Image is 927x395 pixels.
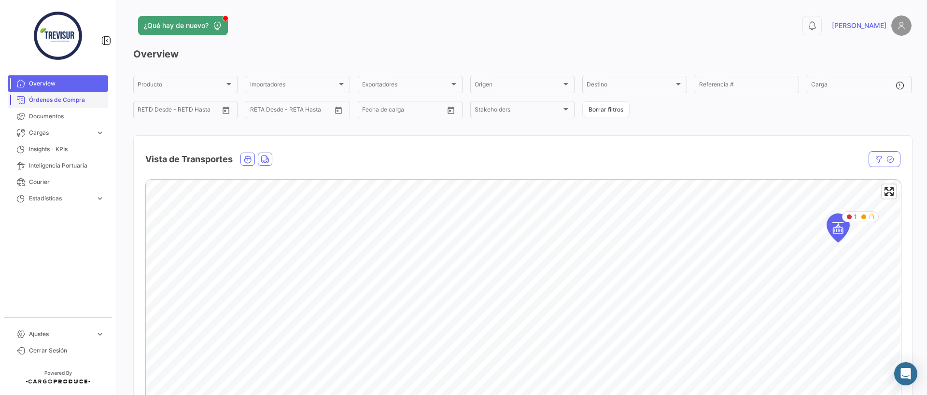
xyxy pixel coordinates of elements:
button: Land [258,153,272,165]
img: 6caa5ca1-1133-4498-815f-28de0616a803.jpeg [34,12,82,60]
span: Estadísticas [29,194,92,203]
span: Overview [29,79,104,88]
button: Open calendar [331,103,346,117]
span: expand_more [96,194,104,203]
button: Ocean [241,153,254,165]
span: expand_more [96,330,104,339]
a: Órdenes de Compra [8,92,108,108]
a: Courier [8,174,108,190]
input: Hasta [162,108,200,114]
span: Origen [475,83,562,89]
span: [PERSON_NAME] [832,21,886,30]
span: expand_more [96,128,104,137]
div: Map marker [827,213,850,242]
div: Abrir Intercom Messenger [894,362,917,385]
span: Insights - KPIs [29,145,104,154]
span: Exportadores [362,83,449,89]
button: Enter fullscreen [882,184,896,198]
span: Producto [138,83,225,89]
span: Importadores [250,83,337,89]
span: Órdenes de Compra [29,96,104,104]
button: Open calendar [444,103,458,117]
input: Desde [362,108,379,114]
button: ¿Qué hay de nuevo? [138,16,228,35]
a: Insights - KPIs [8,141,108,157]
span: Cargas [29,128,92,137]
button: Open calendar [219,103,233,117]
input: Hasta [386,108,425,114]
span: Stakeholders [475,108,562,114]
span: Courier [29,178,104,186]
span: ¿Qué hay de nuevo? [144,21,209,30]
a: Overview [8,75,108,92]
span: Inteligencia Portuaria [29,161,104,170]
span: Documentos [29,112,104,121]
span: Ajustes [29,330,92,339]
h4: Vista de Transportes [145,153,233,166]
span: Destino [587,83,674,89]
img: placeholder-user.png [891,15,912,36]
button: Borrar filtros [582,101,630,117]
input: Desde [250,108,267,114]
input: Desde [138,108,155,114]
span: Cerrar Sesión [29,346,104,355]
span: 1 [854,212,857,221]
a: Inteligencia Portuaria [8,157,108,174]
h3: Overview [133,47,912,61]
input: Hasta [274,108,313,114]
a: Documentos [8,108,108,125]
